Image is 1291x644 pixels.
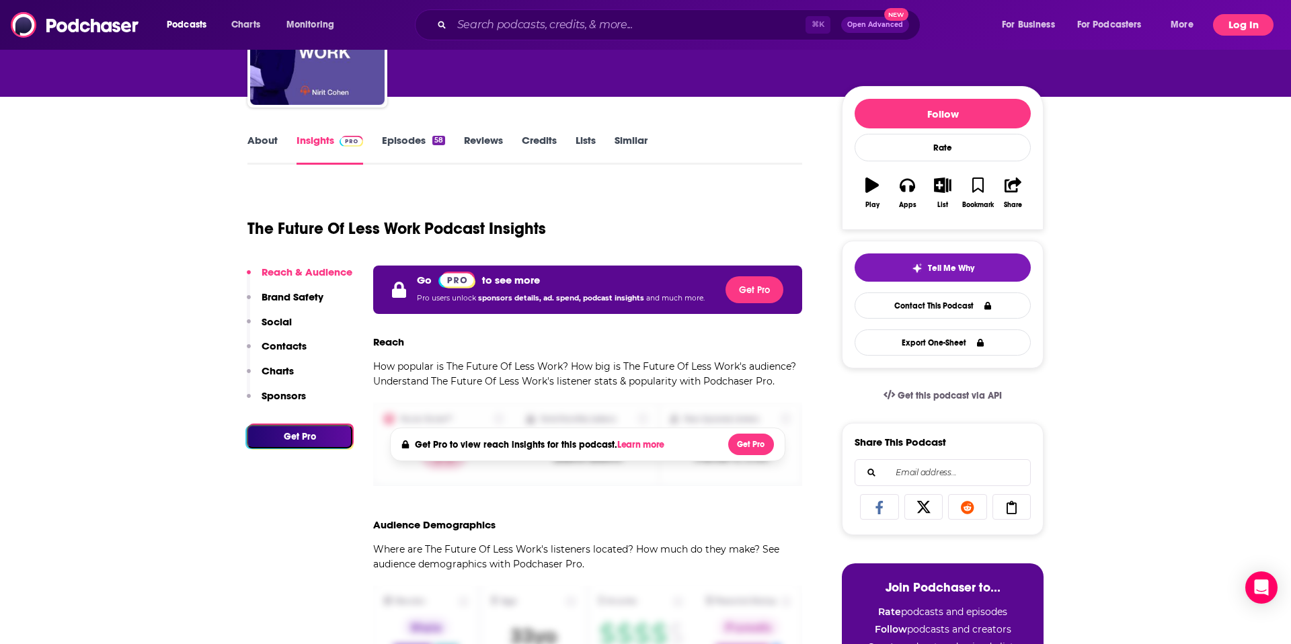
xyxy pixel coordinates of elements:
img: Podchaser Pro [438,272,475,288]
a: Share on Reddit [948,494,987,520]
h4: Get Pro to view reach insights for this podcast. [415,439,668,450]
button: tell me why sparkleTell Me Why [855,253,1031,282]
span: More [1171,15,1194,34]
button: open menu [1068,14,1161,36]
h3: Share This Podcast [855,436,946,448]
a: Pro website [438,271,475,288]
p: Pro users unlock and much more. [417,288,705,309]
a: Lists [576,134,596,165]
button: Follow [855,99,1031,128]
button: Contacts [247,339,307,364]
button: Apps [890,169,925,217]
button: Get Pro [728,434,774,455]
button: Bookmark [960,169,995,217]
button: open menu [992,14,1072,36]
button: Learn more [617,440,668,450]
div: Rate [855,134,1031,161]
img: Podchaser Pro [340,136,363,147]
span: Tell Me Why [928,263,974,274]
button: open menu [1161,14,1210,36]
p: Contacts [262,339,307,352]
a: Episodes58 [382,134,445,165]
button: Open AdvancedNew [841,17,909,33]
img: Podchaser - Follow, Share and Rate Podcasts [11,12,140,38]
button: Get Pro [247,425,352,448]
a: Charts [223,14,268,36]
button: List [925,169,960,217]
h1: The Future Of Less Work Podcast Insights [247,218,546,239]
span: Charts [231,15,260,34]
div: Search followers [855,459,1031,486]
a: Get this podcast via API [873,379,1013,412]
button: Reach & Audience [247,266,352,290]
p: Charts [262,364,294,377]
p: Brand Safety [262,290,323,303]
p: Social [262,315,292,328]
button: Share [996,169,1031,217]
strong: Follow [875,623,907,635]
div: Apps [899,201,916,209]
button: Charts [247,364,294,389]
button: Brand Safety [247,290,323,315]
span: Get this podcast via API [898,390,1002,401]
div: Play [865,201,879,209]
span: ⌘ K [806,16,830,34]
div: Share [1004,201,1022,209]
a: Credits [522,134,557,165]
a: Copy Link [992,494,1031,520]
p: Where are The Future Of Less Work's listeners located? How much do they make? See audience demogr... [373,542,802,571]
p: How popular is The Future Of Less Work? How big is The Future Of Less Work's audience? Understand... [373,359,802,389]
button: Get Pro [726,276,783,303]
p: Go [417,274,432,286]
a: Share on Facebook [860,494,899,520]
span: sponsors details, ad. spend, podcast insights [478,294,646,303]
p: Reach & Audience [262,266,352,278]
h3: Audience Demographics [373,518,496,531]
div: Bookmark [962,201,994,209]
h3: Reach [373,335,404,348]
div: Search podcasts, credits, & more... [428,9,933,40]
button: open menu [157,14,224,36]
button: Log In [1213,14,1274,36]
div: 58 [432,136,445,145]
input: Email address... [866,460,1019,485]
button: Play [855,169,890,217]
div: Open Intercom Messenger [1245,571,1278,604]
span: For Business [1002,15,1055,34]
a: Similar [615,134,648,165]
a: About [247,134,278,165]
span: New [884,8,908,21]
a: Contact This Podcast [855,292,1031,319]
a: Share on X/Twitter [904,494,943,520]
h3: Join Podchaser to... [855,579,1030,595]
a: InsightsPodchaser Pro [297,134,363,165]
p: to see more [482,274,540,286]
span: For Podcasters [1077,15,1142,34]
a: Reviews [464,134,503,165]
p: Sponsors [262,389,306,402]
li: podcasts and creators [855,623,1030,635]
button: Sponsors [247,389,306,414]
strong: Rate [878,606,901,618]
button: Social [247,315,292,340]
button: Export One-Sheet [855,329,1031,356]
span: Open Advanced [847,22,903,28]
span: Podcasts [167,15,206,34]
img: tell me why sparkle [912,263,923,274]
input: Search podcasts, credits, & more... [452,14,806,36]
span: Monitoring [286,15,334,34]
li: podcasts and episodes [855,606,1030,618]
button: open menu [277,14,352,36]
div: List [937,201,948,209]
